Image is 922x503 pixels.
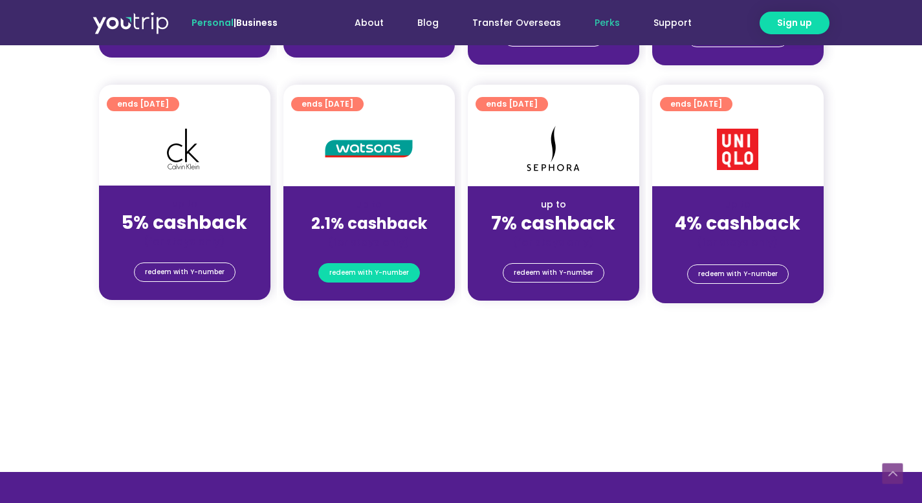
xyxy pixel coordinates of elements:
div: up to [109,197,260,211]
a: Support [637,11,708,35]
nav: Menu [313,11,708,35]
div: (for stays only) [294,235,445,249]
strong: 5% cashback [122,210,247,235]
div: up to [294,198,445,211]
a: Transfer Overseas [456,11,578,35]
a: Sign up [760,12,829,34]
a: ends [DATE] [107,97,179,111]
span: ends [DATE] [117,97,169,111]
span: ends [DATE] [670,97,722,111]
a: Blog [401,11,456,35]
span: redeem with Y-number [145,263,225,281]
a: redeem with Y-number [318,263,420,283]
span: | [192,16,278,29]
a: Perks [578,11,637,35]
a: ends [DATE] [660,97,732,111]
span: ends [DATE] [302,97,353,111]
div: up to [478,198,629,211]
span: redeem with Y-number [698,265,778,283]
span: redeem with Y-number [329,264,409,282]
a: redeem with Y-number [503,263,604,283]
strong: 7% cashback [491,211,615,236]
a: redeem with Y-number [687,264,789,284]
a: redeem with Y-number [134,262,236,282]
div: (for stays only) [109,235,260,248]
div: (for stays only) [663,235,813,249]
span: Personal [192,16,234,29]
strong: 4% cashback [675,211,800,236]
span: ends [DATE] [486,97,538,111]
span: Sign up [777,16,812,30]
a: About [338,11,401,35]
div: up to [663,198,813,211]
a: Business [236,16,278,29]
a: ends [DATE] [291,97,364,111]
span: redeem with Y-number [514,264,593,282]
a: ends [DATE] [476,97,548,111]
div: (for stays only) [478,235,629,249]
strong: 2.1% cashback [311,213,427,234]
